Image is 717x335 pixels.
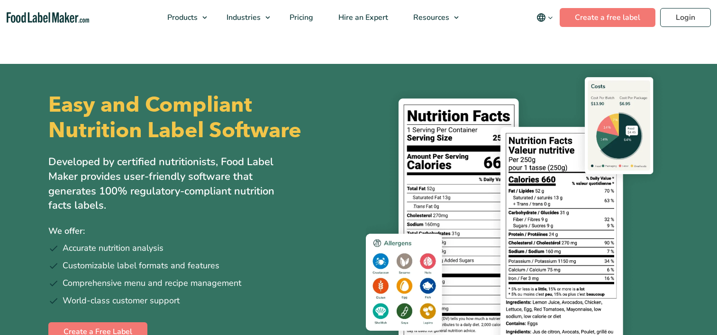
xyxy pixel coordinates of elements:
[560,8,655,27] a: Create a free label
[63,259,219,272] span: Customizable label formats and features
[287,12,314,23] span: Pricing
[336,12,389,23] span: Hire an Expert
[660,8,711,27] a: Login
[63,294,180,307] span: World-class customer support
[63,277,241,290] span: Comprehensive menu and recipe management
[164,12,199,23] span: Products
[410,12,450,23] span: Resources
[48,155,295,213] p: Developed by certified nutritionists, Food Label Maker provides user-friendly software that gener...
[48,224,352,238] p: We offer:
[48,92,351,143] h1: Easy and Compliant Nutrition Label Software
[63,242,163,255] span: Accurate nutrition analysis
[224,12,262,23] span: Industries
